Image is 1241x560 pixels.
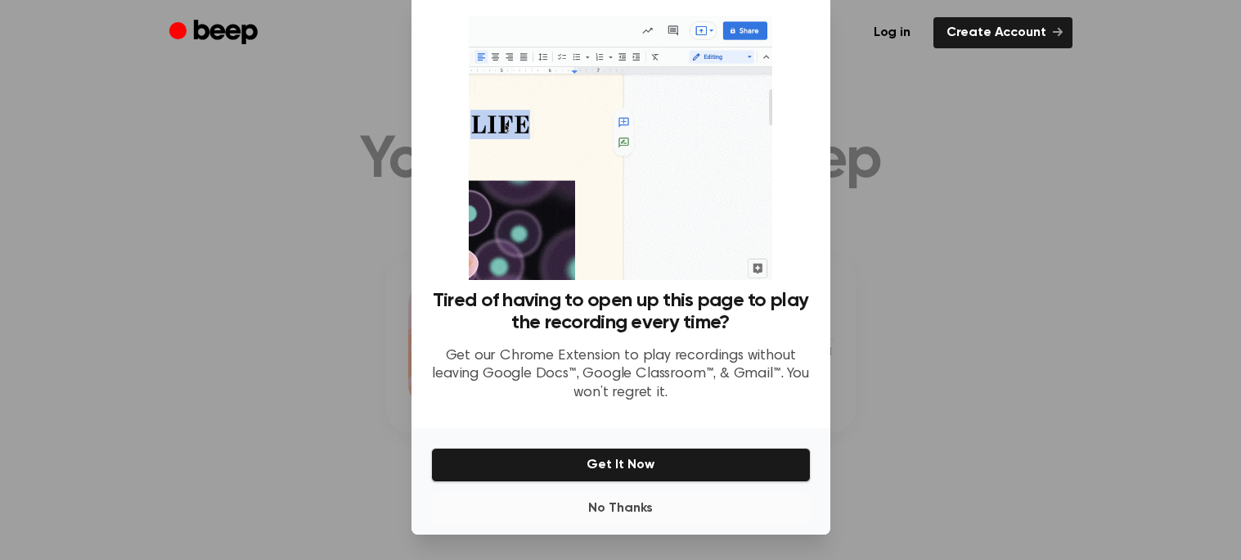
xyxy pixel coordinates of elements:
h3: Tired of having to open up this page to play the recording every time? [431,290,811,334]
p: Get our Chrome Extension to play recordings without leaving Google Docs™, Google Classroom™, & Gm... [431,347,811,403]
a: Beep [169,17,262,49]
img: Beep extension in action [469,16,772,280]
button: No Thanks [431,492,811,525]
button: Get It Now [431,448,811,482]
a: Log in [861,17,924,48]
a: Create Account [933,17,1072,48]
